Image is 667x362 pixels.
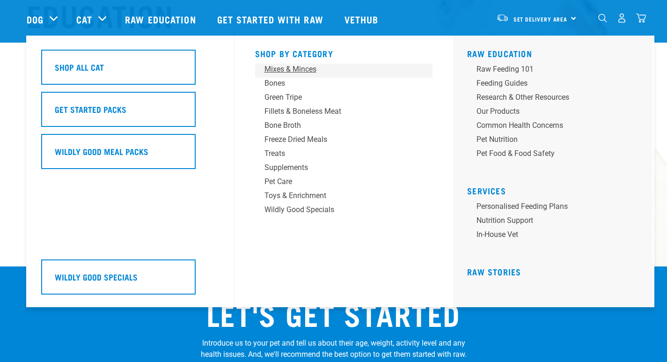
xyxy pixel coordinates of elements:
h2: LET'S GET STARTED [201,296,467,330]
img: home-icon-1@2x.png [598,14,607,22]
a: Our Products [467,106,645,120]
div: Treats [264,148,410,159]
h5: Wildly Good Specials [55,271,138,283]
h5: Shop All Cat [55,61,104,73]
a: Wildly Good Specials [41,259,219,302]
div: Our Products [476,106,623,117]
a: Pet Nutrition [467,134,645,148]
a: Pet Food & Food Safety [467,148,645,162]
div: Bones [264,78,410,89]
a: Raw Education [467,51,532,56]
h5: Shop By Category [255,49,433,56]
a: Freeze Dried Meals [255,134,433,148]
div: Raw Feeding 101 [476,64,623,75]
div: Freeze Dried Meals [264,134,410,145]
div: Green Tripe [264,92,410,103]
h5: Services [467,186,645,193]
div: Feeding Guides [476,78,623,89]
div: Fillets & Boneless Meat [264,106,410,117]
div: Pet Food & Food Safety [476,148,623,159]
img: van-moving.png [496,14,509,22]
a: Research & Other Resources [467,92,645,106]
a: Personalised Feeding Plans [467,201,645,215]
a: Cat [76,12,92,26]
h5: Wildly Good Meal Packs [55,145,148,157]
a: Fillets & Boneless Meat [255,106,433,120]
a: Shop All Cat [41,50,219,92]
a: Common Health Concerns [467,120,645,134]
div: Research & Other Resources [476,92,623,103]
a: Vethub [335,0,390,38]
div: Supplements [264,162,410,173]
img: home-icon@2x.png [636,13,646,23]
a: Pet Care [255,176,433,190]
a: Get started with Raw [208,0,335,38]
div: Pet Nutrition [476,134,623,145]
h5: Get Started Packs [55,103,126,115]
div: Wildly Good Specials [264,204,410,215]
a: Bones [255,78,433,92]
span: Set Delivery Area [513,17,568,21]
div: Pet Care [264,176,410,187]
div: Common Health Concerns [476,120,623,131]
a: Dog [27,12,44,26]
a: Wildly Good Meal Packs [41,134,219,176]
a: Raw Stories [467,269,521,274]
img: user.png [617,13,627,23]
a: Bone Broth [255,120,433,134]
div: Bone Broth [264,120,410,131]
a: Toys & Enrichment [255,190,433,204]
a: Nutrition Support [467,215,645,229]
a: Mixes & Minces [255,64,433,78]
p: Introduce us to your pet and tell us about their age, weight, activity level and any health issue... [201,338,467,360]
a: Feeding Guides [467,78,645,92]
a: Wildly Good Specials [255,204,433,218]
div: Mixes & Minces [264,64,410,75]
div: Toys & Enrichment [264,190,410,201]
a: In-house vet [467,229,645,243]
a: Supplements [255,162,433,176]
a: Treats [255,148,433,162]
a: Raw Education [116,0,207,38]
a: Green Tripe [255,92,433,106]
a: Get Started Packs [41,92,219,134]
a: Raw Feeding 101 [467,64,645,78]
